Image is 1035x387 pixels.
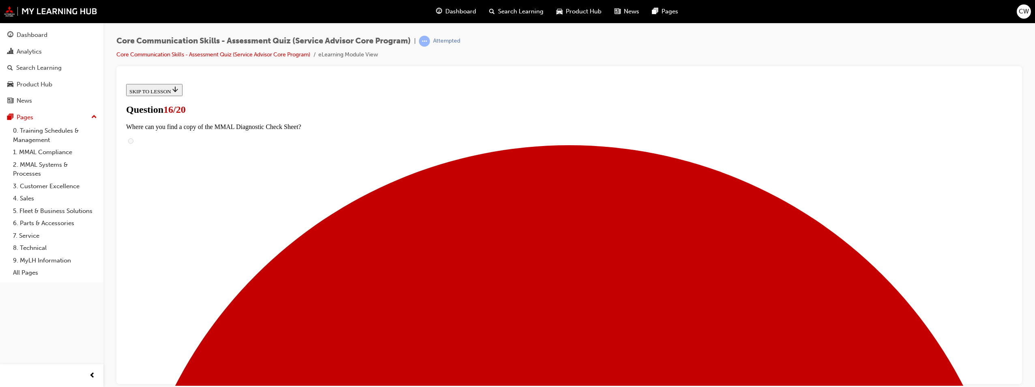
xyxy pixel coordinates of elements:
[10,205,100,217] a: 5. Fleet & Business Solutions
[489,6,495,17] span: search-icon
[652,6,658,17] span: pages-icon
[624,7,639,16] span: News
[445,7,476,16] span: Dashboard
[556,6,563,17] span: car-icon
[3,3,60,15] button: SKIP TO LESSON
[7,97,13,105] span: news-icon
[10,217,100,230] a: 6. Parts & Accessories
[3,26,100,110] button: DashboardAnalyticsSearch LearningProduct HubNews
[3,77,100,92] a: Product Hub
[10,254,100,267] a: 9. MyLH Information
[6,8,56,14] span: SKIP TO LESSON
[3,28,100,43] a: Dashboard
[17,30,47,40] div: Dashboard
[414,37,416,46] span: |
[3,93,100,108] a: News
[3,60,100,75] a: Search Learning
[614,6,621,17] span: news-icon
[16,63,62,73] div: Search Learning
[4,6,97,17] img: mmal
[116,37,411,46] span: Core Communication Skills - Assessment Quiz (Service Advisor Core Program)
[7,32,13,39] span: guage-icon
[10,192,100,205] a: 4. Sales
[7,64,13,72] span: search-icon
[433,37,460,45] div: Attempted
[436,6,442,17] span: guage-icon
[7,114,13,121] span: pages-icon
[1019,7,1029,16] span: CW
[17,47,42,56] div: Analytics
[7,81,13,88] span: car-icon
[7,48,13,56] span: chart-icon
[89,371,95,381] span: prev-icon
[10,159,100,180] a: 2. MMAL Systems & Processes
[17,96,32,105] div: News
[10,146,100,159] a: 1. MMAL Compliance
[10,125,100,146] a: 0. Training Schedules & Management
[566,7,601,16] span: Product Hub
[498,7,543,16] span: Search Learning
[10,267,100,279] a: All Pages
[10,180,100,193] a: 3. Customer Excellence
[91,112,97,123] span: up-icon
[318,50,378,60] li: eLearning Module View
[3,110,100,125] button: Pages
[419,36,430,47] span: learningRecordVerb_ATTEMPT-icon
[17,80,52,89] div: Product Hub
[3,44,100,59] a: Analytics
[116,51,310,58] a: Core Communication Skills - Assessment Quiz (Service Advisor Core Program)
[550,3,608,20] a: car-iconProduct Hub
[1017,4,1031,19] button: CW
[17,113,33,122] div: Pages
[646,3,685,20] a: pages-iconPages
[429,3,483,20] a: guage-iconDashboard
[608,3,646,20] a: news-iconNews
[10,242,100,254] a: 8. Technical
[483,3,550,20] a: search-iconSearch Learning
[10,230,100,242] a: 7. Service
[661,7,678,16] span: Pages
